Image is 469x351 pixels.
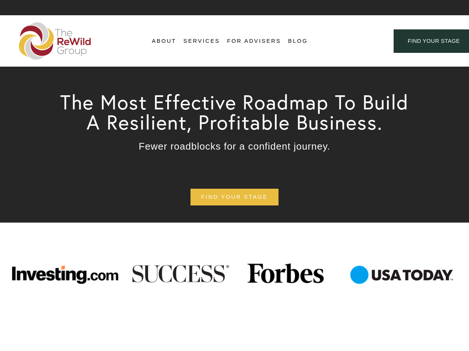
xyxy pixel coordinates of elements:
a: find your stage [190,189,279,205]
span: The Most Effective Roadmap To Build A Resilient, Profitable Business. [60,89,415,135]
a: Blog [288,36,308,47]
span: Fewer roadblocks for a confident journey. [139,141,330,152]
a: For Advisers [227,36,281,47]
a: folder dropdown [183,36,220,47]
a: folder dropdown [152,36,176,47]
img: The ReWild Group [19,22,92,60]
span: Services [183,36,220,46]
span: About [152,36,176,46]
